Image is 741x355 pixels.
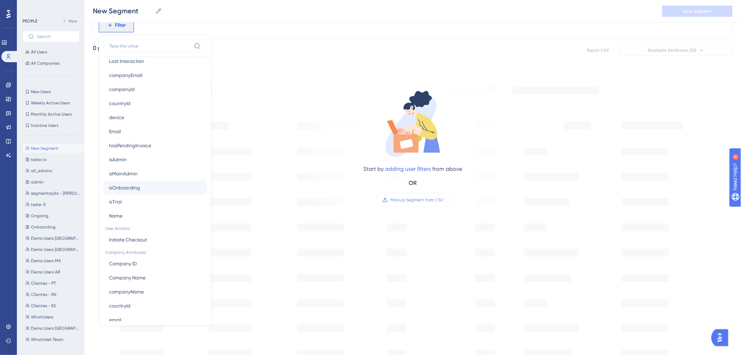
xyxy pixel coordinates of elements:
span: isTrial [109,198,122,206]
button: Inactive Users [23,121,79,130]
button: segmentação - [PERSON_NAME] [23,189,84,198]
div: OR [409,179,417,187]
span: Save Segment [683,8,712,14]
button: all_admins [23,167,84,175]
button: Weekly Active Users [23,99,79,107]
span: device [109,113,124,122]
span: Onboarding [31,224,56,230]
span: All Users [31,49,47,55]
span: Demo Users [GEOGRAPHIC_DATA] [31,247,81,252]
button: New Users [23,88,79,96]
span: Clientes - PT [31,280,56,286]
span: hasPendingInvoice [109,141,151,150]
span: all_admins [31,168,52,174]
span: Company Name [109,273,146,282]
button: Demo Users [GEOGRAPHIC_DATA] [23,324,84,333]
span: countryId [109,99,130,108]
button: New [60,17,79,25]
span: All Companies [31,60,59,66]
button: Save Segment [662,6,733,17]
button: Email [103,124,207,138]
span: New [69,18,77,24]
div: 0 people [93,44,116,52]
span: Company Attributes [103,247,207,257]
span: Initiate Checkout [109,235,147,244]
button: teste-3 [23,200,84,209]
div: Start by from above [363,165,462,173]
span: Last Interaction [109,57,144,65]
span: teste-3 [31,202,45,207]
div: 4 [49,4,51,9]
button: New Segment [23,144,84,153]
span: companyName [109,288,144,296]
button: Clientes - ES [23,302,84,310]
button: Company Name [103,271,207,285]
button: Demo Users [GEOGRAPHIC_DATA] [23,245,84,254]
span: isOnboarding [109,183,140,192]
span: Monthly Active Users [31,111,72,117]
span: Email [109,127,121,136]
button: admin [23,178,84,186]
span: isAdmin [109,155,127,164]
span: countryId [109,302,130,310]
button: Name [103,209,207,223]
button: Clientes - PT [23,279,84,288]
button: Filter [99,18,134,32]
button: Initiate Checkout [103,233,207,247]
span: Whatickers [31,314,53,320]
button: teste cs [23,155,84,164]
button: Company ID [103,257,207,271]
span: New Users [31,89,51,95]
button: Monthly Active Users [23,110,79,118]
span: Whaticket Team [31,337,63,342]
span: Company ID [109,259,137,268]
button: companyName [103,285,207,299]
button: Demo Users [GEOGRAPHIC_DATA] [23,234,84,243]
span: Filter [115,21,126,30]
span: teste cs [31,157,46,162]
span: Weekly Active Users [31,100,70,106]
button: email [103,313,207,327]
span: companyEmail [109,71,142,79]
button: hasPendingInvoice [103,138,207,153]
button: companyEmail [103,68,207,82]
span: isMainAdmin [109,169,138,178]
span: Demo Users MX [31,258,61,264]
button: isOnboarding [103,181,207,195]
button: isMainAdmin [103,167,207,181]
input: Search [37,34,74,39]
span: companyId [109,85,135,93]
span: Clientes - ES [31,303,56,309]
div: PEOPLE [23,18,37,24]
span: admin [31,179,44,185]
button: Demo Users MX [23,257,84,265]
iframe: UserGuiding AI Assistant Launcher [711,327,733,348]
button: Available Attributes (22) [620,45,733,56]
button: isAdmin [103,153,207,167]
button: device [103,110,207,124]
button: Clientes - EN [23,290,84,299]
span: Demo Users [GEOGRAPHIC_DATA] [31,235,81,241]
span: Export CSV [587,47,609,53]
span: Available Attributes (22) [648,47,697,53]
button: countryId [103,299,207,313]
button: countryId [103,96,207,110]
span: Clientes - EN [31,292,56,297]
button: All Users [23,48,79,56]
span: Name [109,212,122,220]
button: All Companies [23,59,79,67]
span: Demo Users [GEOGRAPHIC_DATA] [31,325,81,331]
span: Ongoing [31,213,49,219]
button: isTrial [103,195,207,209]
span: Need Help? [17,2,44,10]
button: Whaticket Team [23,335,84,344]
a: adding user filters [385,166,431,172]
button: Onboarding [23,223,84,231]
button: Last Interaction [103,54,207,68]
span: Manual Segment from CSV [391,197,443,203]
button: Ongoing [23,212,84,220]
button: Whatickers [23,313,84,321]
input: Segment Name [93,6,152,16]
span: New Segment [31,146,58,151]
